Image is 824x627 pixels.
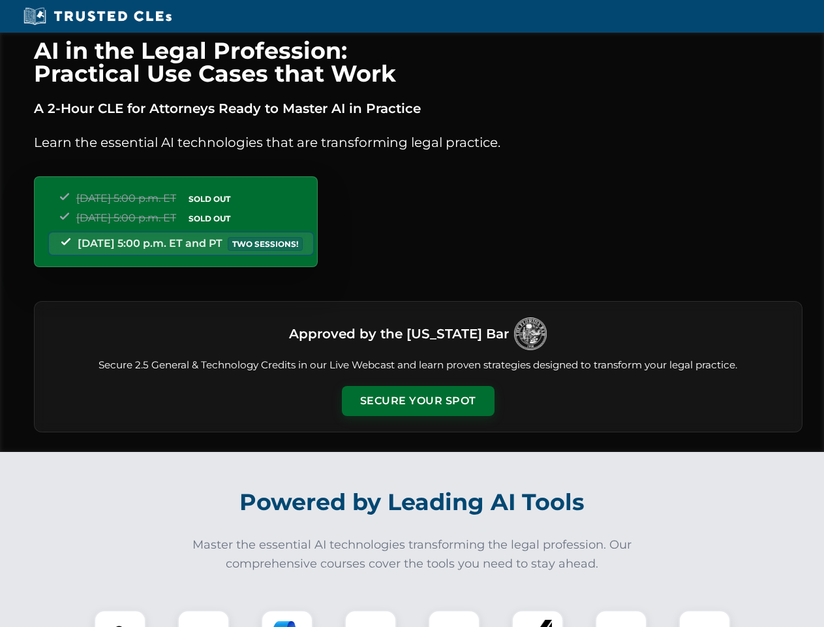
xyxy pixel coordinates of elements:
span: SOLD OUT [184,192,235,206]
img: Logo [514,317,547,350]
span: [DATE] 5:00 p.m. ET [76,192,176,204]
button: Secure Your Spot [342,386,495,416]
h3: Approved by the [US_STATE] Bar [289,322,509,346]
span: [DATE] 5:00 p.m. ET [76,212,176,224]
p: A 2-Hour CLE for Attorneys Ready to Master AI in Practice [34,98,802,119]
h1: AI in the Legal Profession: Practical Use Cases that Work [34,39,802,85]
p: Secure 2.5 General & Technology Credits in our Live Webcast and learn proven strategies designed ... [50,358,786,373]
span: SOLD OUT [184,212,235,225]
p: Learn the essential AI technologies that are transforming legal practice. [34,132,802,153]
img: Trusted CLEs [20,7,175,26]
h2: Powered by Leading AI Tools [51,479,774,525]
p: Master the essential AI technologies transforming the legal profession. Our comprehensive courses... [184,536,641,573]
